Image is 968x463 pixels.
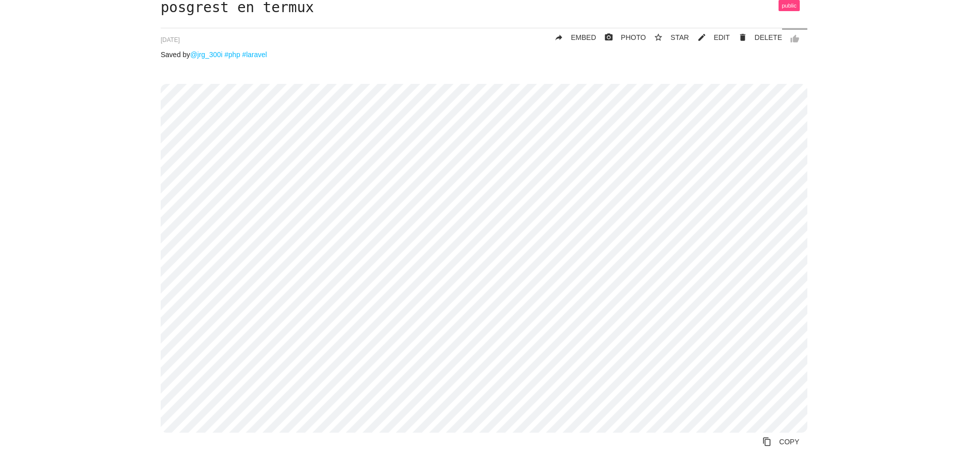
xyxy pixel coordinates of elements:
[755,33,782,41] span: DELETE
[554,28,563,47] i: reply
[646,28,689,47] button: star_borderSTAR
[571,33,596,41] span: EMBED
[689,28,730,47] a: mode_editEDIT
[604,28,613,47] i: photo_camera
[654,28,663,47] i: star_border
[224,51,240,59] a: #php
[546,28,596,47] a: replyEMBED
[161,51,807,59] p: Saved by
[670,33,689,41] span: STAR
[161,36,180,43] span: [DATE]
[190,51,222,59] a: @jrg_300i
[754,433,807,451] a: Copy to Clipboard
[621,33,646,41] span: PHOTO
[714,33,730,41] span: EDIT
[762,433,771,451] i: content_copy
[697,28,706,47] i: mode_edit
[596,28,646,47] a: photo_cameraPHOTO
[730,28,782,47] a: Delete Post
[738,28,747,47] i: delete
[242,51,267,59] a: #laravel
